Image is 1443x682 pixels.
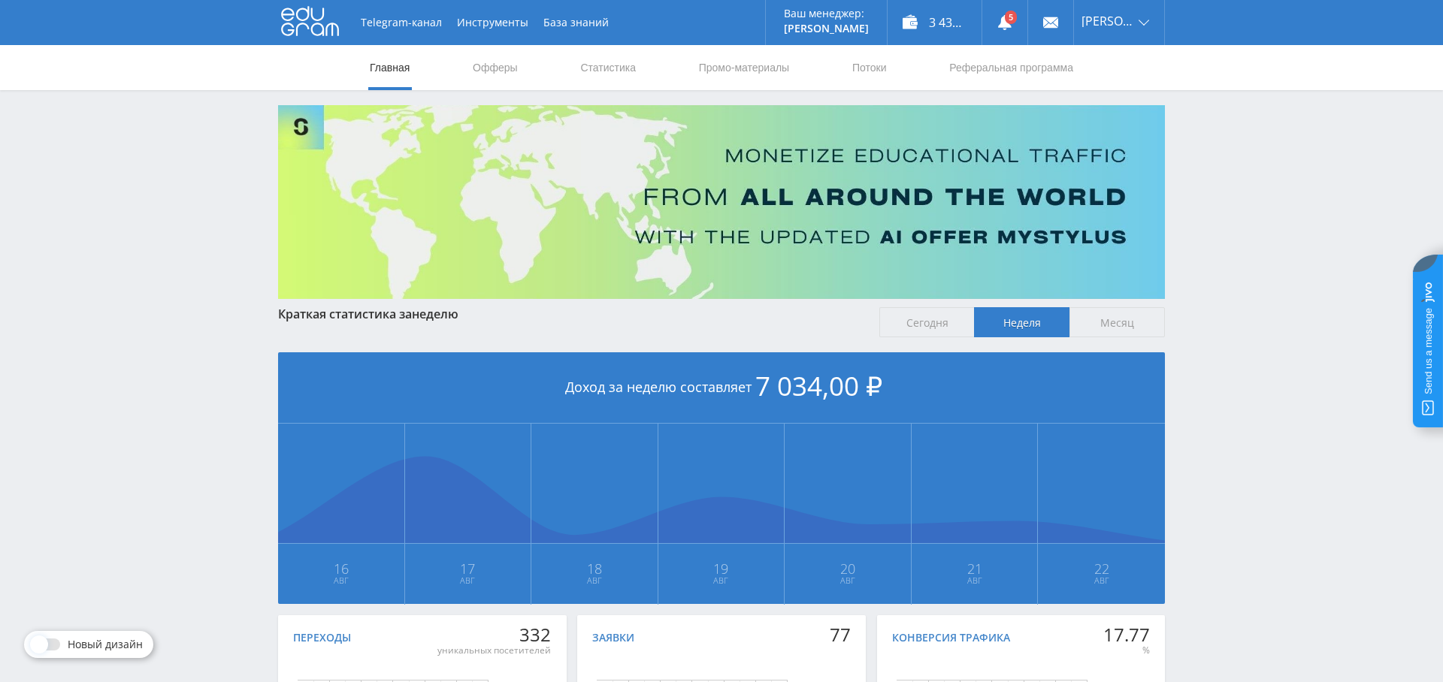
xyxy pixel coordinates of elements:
[279,563,404,575] span: 16
[784,8,869,20] p: Ваш менеджер:
[532,575,657,587] span: Авг
[1081,15,1134,27] span: [PERSON_NAME]
[830,624,851,645] div: 77
[437,644,551,656] div: уникальных посетителей
[1103,624,1150,645] div: 17.77
[278,352,1165,424] div: Доход за неделю составляет
[892,632,1010,644] div: Конверсия трафика
[784,23,869,35] p: [PERSON_NAME]
[278,105,1165,299] img: Banner
[68,638,143,650] span: Новый дизайн
[1039,563,1164,575] span: 22
[406,575,531,587] span: Авг
[279,575,404,587] span: Авг
[659,563,784,575] span: 19
[368,45,411,90] a: Главная
[592,632,634,644] div: Заявки
[437,624,551,645] div: 332
[785,563,910,575] span: 20
[1069,307,1165,337] span: Месяц
[406,563,531,575] span: 17
[532,563,657,575] span: 18
[912,575,1037,587] span: Авг
[974,307,1069,337] span: Неделя
[659,575,784,587] span: Авг
[579,45,637,90] a: Статистика
[278,307,864,321] div: Краткая статистика за
[293,632,351,644] div: Переходы
[755,368,882,403] span: 7 034,00 ₽
[412,306,458,322] span: неделю
[851,45,888,90] a: Потоки
[697,45,791,90] a: Промо-материалы
[1103,644,1150,656] div: %
[948,45,1075,90] a: Реферальная программа
[912,563,1037,575] span: 21
[879,307,975,337] span: Сегодня
[785,575,910,587] span: Авг
[1039,575,1164,587] span: Авг
[471,45,519,90] a: Офферы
